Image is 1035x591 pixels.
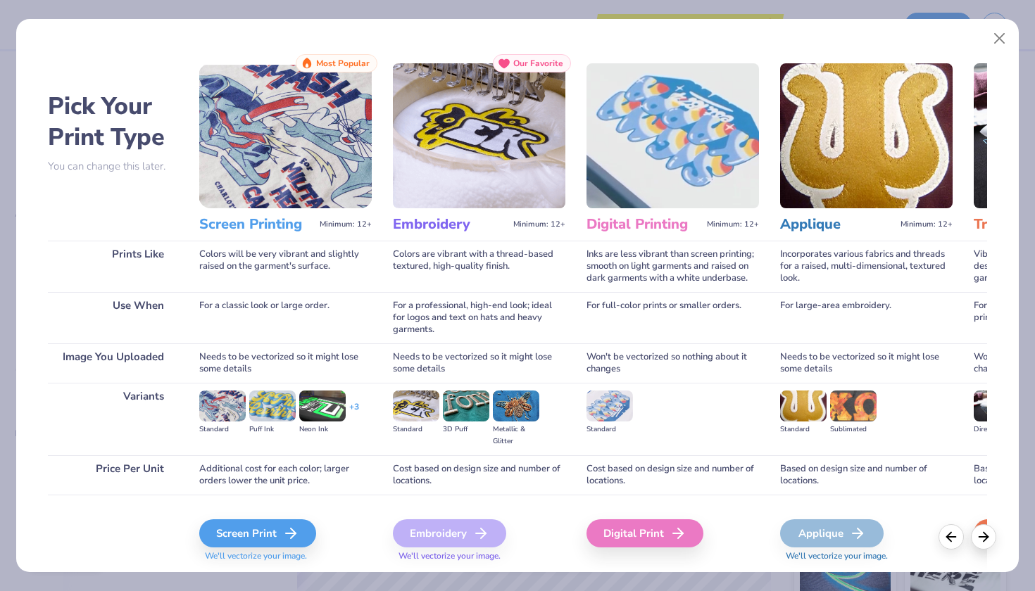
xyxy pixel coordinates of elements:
[586,519,703,547] div: Digital Print
[48,383,178,455] div: Variants
[349,401,359,425] div: + 3
[780,241,953,292] div: Incorporates various fabrics and threads for a raised, multi-dimensional, textured look.
[199,292,372,343] div: For a classic look or large order.
[780,424,827,436] div: Standard
[780,455,953,495] div: Based on design size and number of locations.
[249,424,296,436] div: Puff Ink
[780,550,953,562] span: We'll vectorize your image.
[493,424,539,447] div: Metallic & Glitter
[513,58,563,68] span: Our Favorite
[393,63,565,208] img: Embroidery
[299,424,346,436] div: Neon Ink
[974,390,1020,421] img: Direct-to-film
[901,220,953,229] span: Minimum: 12+
[393,390,439,421] img: Standard
[493,390,539,421] img: Metallic & Glitter
[199,215,314,234] h3: Screen Printing
[393,424,439,436] div: Standard
[393,215,508,234] h3: Embroidery
[199,343,372,383] div: Needs to be vectorized so it might lose some details
[780,343,953,383] div: Needs to be vectorized so it might lose some details
[586,241,759,292] div: Inks are less vibrant than screen printing; smooth on light garments and raised on dark garments ...
[199,241,372,292] div: Colors will be very vibrant and slightly raised on the garment's surface.
[443,390,489,421] img: 3D Puff
[199,550,372,562] span: We'll vectorize your image.
[780,519,884,547] div: Applique
[780,215,895,234] h3: Applique
[830,390,877,421] img: Sublimated
[48,241,178,292] div: Prints Like
[199,390,246,421] img: Standard
[586,215,701,234] h3: Digital Printing
[249,390,296,421] img: Puff Ink
[586,63,759,208] img: Digital Printing
[199,424,246,436] div: Standard
[48,91,178,153] h2: Pick Your Print Type
[48,455,178,495] div: Price Per Unit
[513,220,565,229] span: Minimum: 12+
[393,519,506,547] div: Embroidery
[48,343,178,383] div: Image You Uploaded
[299,390,346,421] img: Neon Ink
[707,220,759,229] span: Minimum: 12+
[316,58,370,68] span: Most Popular
[780,292,953,343] div: For large-area embroidery.
[48,292,178,343] div: Use When
[199,455,372,495] div: Additional cost for each color; larger orders lower the unit price.
[393,550,565,562] span: We'll vectorize your image.
[586,390,633,421] img: Standard
[974,424,1020,436] div: Direct-to-film
[780,390,827,421] img: Standard
[986,25,1013,52] button: Close
[48,160,178,172] p: You can change this later.
[393,343,565,383] div: Needs to be vectorized so it might lose some details
[393,241,565,292] div: Colors are vibrant with a thread-based textured, high-quality finish.
[780,63,953,208] img: Applique
[320,220,372,229] span: Minimum: 12+
[199,519,316,547] div: Screen Print
[586,343,759,383] div: Won't be vectorized so nothing about it changes
[199,63,372,208] img: Screen Printing
[393,455,565,495] div: Cost based on design size and number of locations.
[830,424,877,436] div: Sublimated
[443,424,489,436] div: 3D Puff
[586,424,633,436] div: Standard
[586,292,759,343] div: For full-color prints or smaller orders.
[586,455,759,495] div: Cost based on design size and number of locations.
[393,292,565,343] div: For a professional, high-end look; ideal for logos and text on hats and heavy garments.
